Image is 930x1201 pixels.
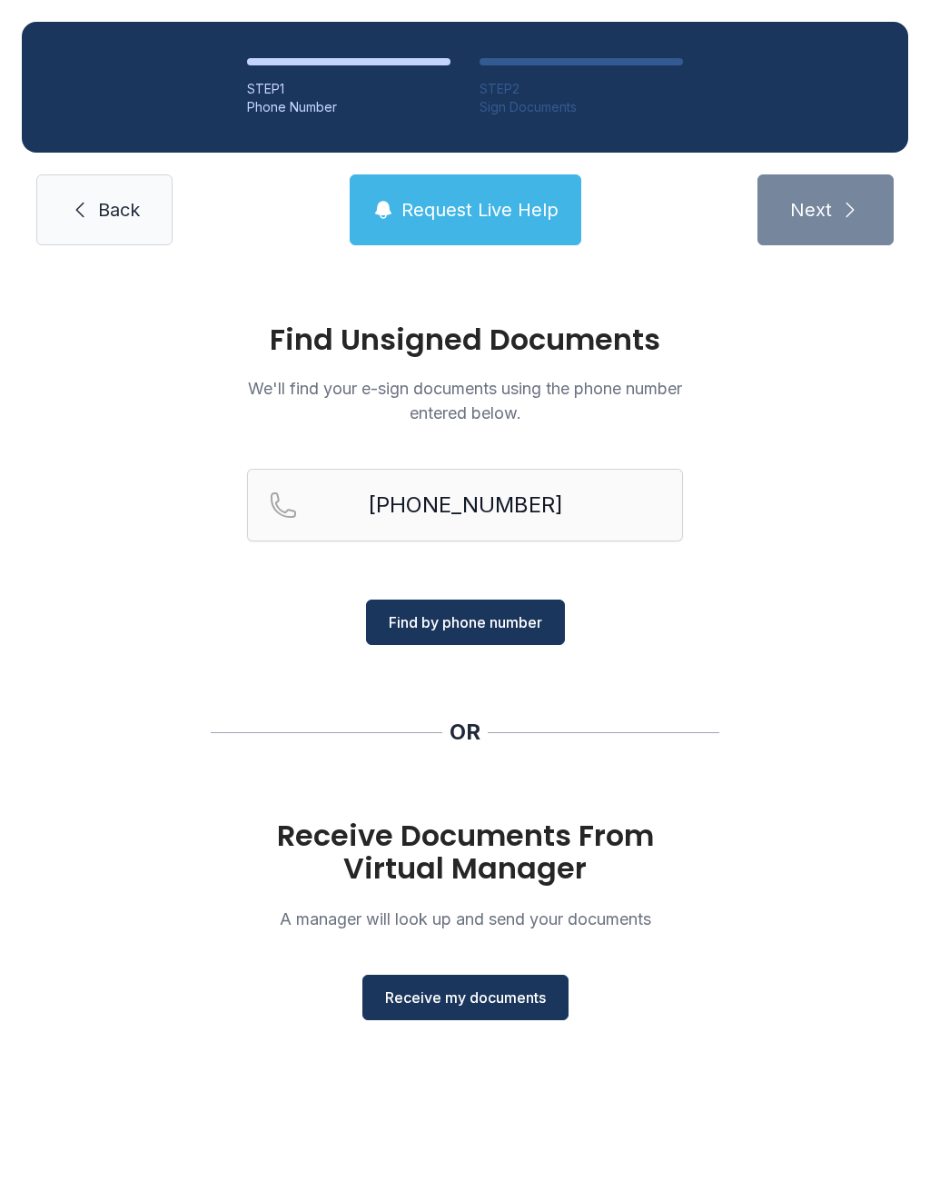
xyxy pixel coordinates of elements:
h1: Receive Documents From Virtual Manager [247,819,683,885]
span: Back [98,197,140,223]
div: STEP 2 [480,80,683,98]
span: Find by phone number [389,611,542,633]
div: STEP 1 [247,80,450,98]
div: Sign Documents [480,98,683,116]
span: Next [790,197,832,223]
div: Phone Number [247,98,450,116]
span: Request Live Help [401,197,559,223]
input: Reservation phone number [247,469,683,541]
p: We'll find your e-sign documents using the phone number entered below. [247,376,683,425]
span: Receive my documents [385,987,546,1008]
h1: Find Unsigned Documents [247,325,683,354]
div: OR [450,718,480,747]
p: A manager will look up and send your documents [247,907,683,931]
